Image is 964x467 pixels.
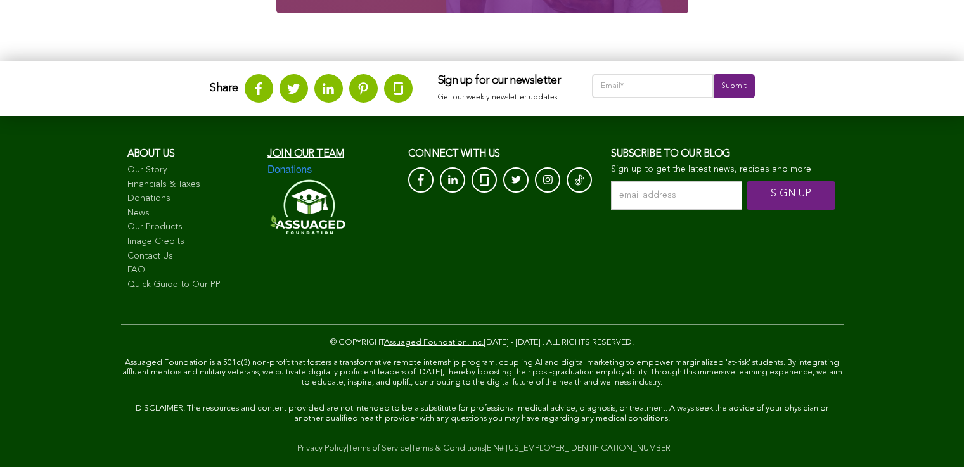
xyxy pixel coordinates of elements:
[747,181,835,210] input: SIGN UP
[575,174,584,186] img: Tik-Tok-Icon
[267,176,346,238] img: Assuaged-Foundation-Logo-White
[438,74,567,88] h3: Sign up for our newsletter
[127,236,255,248] a: Image Credits
[330,338,634,347] span: © COPYRIGHT [DATE] - [DATE] . ALL RIGHTS RESERVED.
[611,181,742,210] input: email address
[384,338,484,347] a: Assuaged Foundation, Inc.
[136,404,828,423] span: DISCLAIMER: The resources and content provided are not intended to be a substitute for profession...
[127,250,255,263] a: Contact Us
[592,74,714,98] input: Email*
[127,179,255,191] a: Financials & Taxes
[480,174,489,186] img: glassdoor_White
[122,359,842,387] span: Assuaged Foundation is a 501c(3) non-profit that fosters a transformative remote internship progr...
[901,406,964,467] iframe: Chat Widget
[210,82,238,94] strong: Share
[127,149,175,159] span: About us
[127,264,255,277] a: FAQ
[297,444,347,452] a: Privacy Policy
[714,74,754,98] input: Submit
[411,444,485,452] a: Terms & Conditions
[349,444,409,452] a: Terms of Service
[438,91,567,105] p: Get our weekly newsletter updates.
[267,164,312,176] img: Donations
[127,193,255,205] a: Donations
[487,444,673,452] a: EIN# [US_EMPLOYER_IDENTIFICATION_NUMBER]
[408,149,500,159] span: CONNECT with us
[611,164,837,175] p: Sign up to get the latest news, recipes and more
[394,82,403,95] img: glassdoor.svg
[267,149,344,159] a: Join our team
[127,207,255,220] a: News
[127,279,255,291] a: Quick Guide to Our PP
[127,164,255,177] a: Our Story
[127,221,255,234] a: Our Products
[121,442,844,455] div: | | |
[611,148,837,161] h3: Subscribe to our blog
